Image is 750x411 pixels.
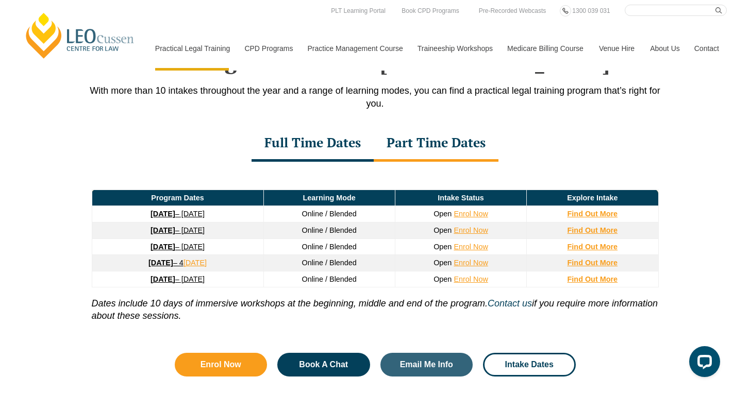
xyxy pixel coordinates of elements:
a: [DATE]– [DATE] [151,275,205,283]
span: Book A Chat [299,361,348,369]
a: PLT Learning Portal [328,5,388,16]
span: Intake Dates [505,361,554,369]
td: Intake Status [395,190,526,206]
td: Learning Mode [263,190,395,206]
a: [DATE]– [DATE] [151,226,205,234]
a: [DATE]– [DATE] [151,243,205,251]
div: Part Time Dates [374,126,498,162]
span: Open [434,210,452,218]
a: Enrol Now [175,353,268,376]
strong: [DATE] [151,275,175,283]
a: Enrol Now [454,275,488,283]
i: Dates include 10 days of immersive workshops at the beginning, middle and end of the program [92,298,485,309]
a: Enrol Now [454,243,488,251]
a: Book A Chat [277,353,370,376]
a: Email Me Info [380,353,473,376]
strong: [DATE] [151,226,175,234]
span: Online / Blended [302,210,356,218]
p: . if you require more information about these sessions. [92,287,659,322]
span: Open [434,275,452,283]
a: Find Out More [568,226,618,234]
a: Enrol Now [454,259,488,267]
strong: [DATE] [151,210,175,218]
a: Medicare Billing Course [499,26,591,71]
a: Pre-Recorded Webcasts [476,5,549,16]
span: Online / Blended [302,259,356,267]
a: CPD Programs [237,26,299,71]
a: Contact [687,26,727,71]
a: Contact us [488,298,532,309]
a: [PERSON_NAME] Centre for Law [23,11,137,60]
td: Program Dates [92,190,263,206]
div: Full Time Dates [252,126,374,162]
a: [DATE]– [DATE] [151,210,205,218]
a: About Us [642,26,687,71]
a: Book CPD Programs [399,5,461,16]
td: Explore Intake [527,190,658,206]
a: Find Out More [568,259,618,267]
span: Online / Blended [302,275,356,283]
span: Open [434,259,452,267]
a: Find Out More [568,275,618,283]
span: Enrol Now [201,361,241,369]
a: Enrol Now [454,210,488,218]
a: Venue Hire [591,26,642,71]
p: With more than 10 intakes throughout the year and a range of learning modes, you can find a pract... [81,84,669,110]
a: Find Out More [568,243,618,251]
span: 1300 039 031 [572,7,610,14]
strong: [DATE] [151,243,175,251]
a: [DATE]– 4 [148,259,184,267]
span: Open [434,243,452,251]
a: Practice Management Course [300,26,410,71]
span: Online / Blended [302,226,356,234]
iframe: LiveChat chat widget [681,342,724,385]
a: Practical Legal Training [147,26,237,71]
h2: PLT Program Dates in [GEOGRAPHIC_DATA] [81,48,669,74]
strong: [DATE] [148,259,173,267]
a: Traineeship Workshops [410,26,499,71]
span: Open [434,226,452,234]
span: Online / Blended [302,243,356,251]
span: Email Me Info [400,361,453,369]
a: Intake Dates [483,353,576,376]
a: 1300 039 031 [570,5,612,16]
a: [DATE] [184,259,207,267]
a: Enrol Now [454,226,488,234]
a: Find Out More [568,210,618,218]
